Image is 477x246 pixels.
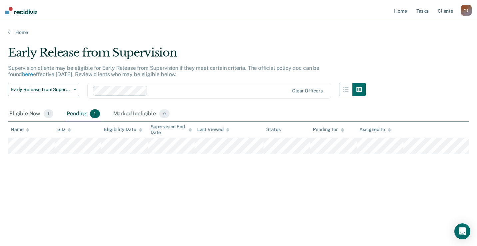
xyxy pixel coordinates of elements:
a: here [22,71,33,77]
button: YB [461,5,472,16]
div: Pending1 [65,107,101,121]
div: Assigned to [359,127,391,132]
p: Supervision clients may be eligible for Early Release from Supervision if they meet certain crite... [8,65,319,77]
img: Recidiviz [5,7,37,14]
div: Eligible Now1 [8,107,55,121]
span: Early Release from Supervision [11,87,71,92]
div: Early Release from Supervision [8,46,366,65]
div: SID [57,127,71,132]
div: Open Intercom Messenger [454,223,470,239]
div: Clear officers [292,88,323,94]
div: Marked Ineligible0 [112,107,171,121]
span: 1 [90,109,100,118]
span: 0 [159,109,170,118]
button: Early Release from Supervision [8,83,79,96]
div: Last Viewed [197,127,230,132]
div: Status [266,127,280,132]
div: Y B [461,5,472,16]
div: Eligibility Date [104,127,142,132]
div: Name [11,127,29,132]
a: Home [8,29,469,35]
div: Pending for [313,127,344,132]
div: Supervision End Date [151,124,192,135]
span: 1 [44,109,53,118]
